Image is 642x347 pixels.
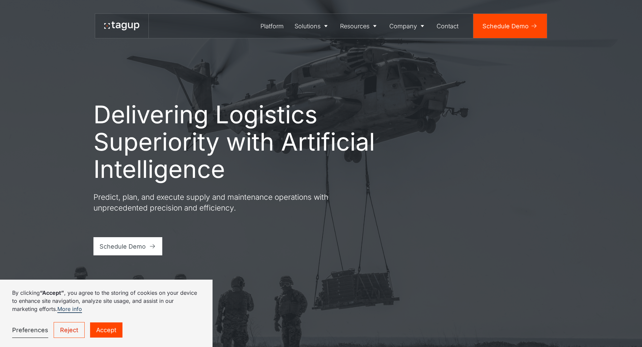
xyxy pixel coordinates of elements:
a: Schedule Demo [93,237,163,255]
a: Preferences [12,322,48,338]
a: Accept [90,322,122,338]
p: By clicking , you agree to the storing of cookies on your device to enhance site navigation, anal... [12,289,200,313]
a: Company [384,14,431,38]
div: Company [389,22,417,31]
h1: Delivering Logistics Superiority with Artificial Intelligence [93,101,377,183]
strong: “Accept” [40,289,64,296]
a: Contact [431,14,464,38]
div: Schedule Demo [100,242,146,251]
a: More info [57,306,82,313]
a: Resources [335,14,384,38]
p: Predict, plan, and execute supply and maintenance operations with unprecedented precision and eff... [93,192,336,213]
a: Reject [54,322,85,338]
div: Contact [437,22,458,31]
div: Resources [340,22,369,31]
div: Solutions [295,22,320,31]
a: Solutions [289,14,335,38]
div: Platform [260,22,284,31]
a: Schedule Demo [473,14,547,38]
a: Platform [255,14,289,38]
div: Schedule Demo [482,22,529,31]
